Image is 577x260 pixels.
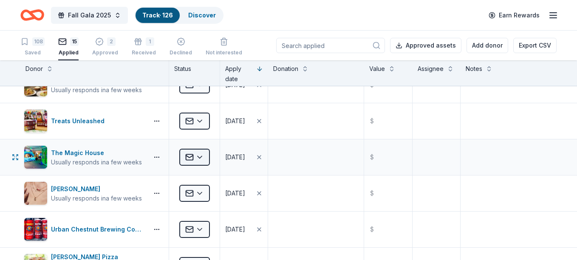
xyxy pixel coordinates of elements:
button: 108Saved [20,34,45,60]
button: Track· 126Discover [135,7,223,24]
button: Add donor [467,38,508,53]
div: Not interested [206,49,242,56]
div: Status [169,60,220,86]
a: Track· 126 [142,11,173,19]
span: Fall Gala 2025 [68,10,111,20]
div: Urban Chestnut Brewing Company [51,224,145,235]
div: 15 [70,37,79,46]
div: Donor [25,64,43,74]
a: Home [20,5,44,25]
div: Donation [273,64,298,74]
img: Image for The Magic House [24,146,47,169]
div: Value [369,64,385,74]
div: Applied [58,49,79,56]
img: Image for Urban Chestnut Brewing Company [24,218,47,241]
div: [DATE] [225,116,245,126]
div: Usually responds in a few weeks [51,158,142,167]
button: Image for Kendra Scott[PERSON_NAME]Usually responds ina few weeks [24,181,145,205]
div: 1 [146,37,154,46]
img: Image for Treats Unleashed [24,110,47,133]
div: [PERSON_NAME] [51,184,142,194]
img: Image for Kendra Scott [24,182,47,205]
div: The Magic House [51,148,142,158]
div: Usually responds in a few weeks [51,194,142,203]
div: 108 [32,37,45,46]
div: Apply date [225,64,253,84]
button: 15Applied [58,34,79,60]
button: [DATE] [220,175,268,211]
div: Received [132,49,156,56]
button: Image for Treats UnleashedTreats Unleashed [24,109,145,133]
div: Declined [170,49,192,56]
button: Fall Gala 2025 [51,7,128,24]
div: [DATE] [225,224,245,235]
div: Usually responds in a few weeks [51,86,142,94]
div: Assignee [418,64,444,74]
div: Approved [92,49,118,56]
div: Notes [466,64,482,74]
button: 1Received [132,34,156,60]
div: 2 [107,37,116,46]
input: Search applied [276,38,385,53]
button: Approved assets [390,38,461,53]
a: Earn Rewards [484,8,545,23]
button: [DATE] [220,103,268,139]
a: Discover [188,11,216,19]
button: Image for The Magic HouseThe Magic HouseUsually responds ina few weeks [24,145,145,169]
button: Image for Urban Chestnut Brewing CompanyUrban Chestnut Brewing Company [24,218,145,241]
button: Declined [170,34,192,60]
div: Saved [20,49,45,56]
button: Export CSV [513,38,557,53]
button: 2Approved [92,34,118,60]
button: [DATE] [220,212,268,247]
div: [DATE] [225,188,245,198]
button: Not interested [206,34,242,60]
div: [DATE] [225,152,245,162]
div: Treats Unleashed [51,116,108,126]
button: [DATE] [220,139,268,175]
